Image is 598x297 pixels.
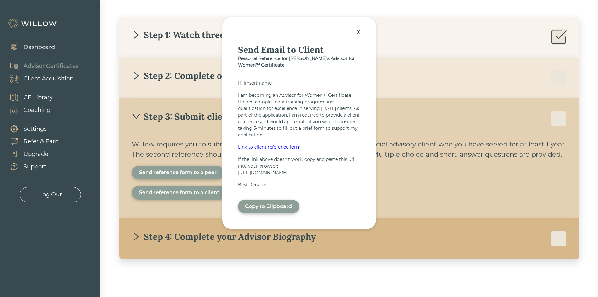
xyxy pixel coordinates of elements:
[24,93,53,102] div: CE Library
[8,19,58,29] img: Willow
[3,123,59,135] a: Settings
[3,72,78,85] a: Client Acquisition
[3,135,59,148] a: Refer & Earn
[132,112,141,121] span: down
[24,150,48,158] div: Upgrade
[132,71,141,80] span: right
[24,62,78,70] div: Advisor Certificates
[132,166,224,179] button: Send reference form to a peer
[24,74,73,83] div: Client Acquisition
[3,148,59,160] a: Upgrade
[3,60,78,72] a: Advisor Certificates
[132,186,227,200] button: Send reference form to a client
[132,139,567,159] div: Willow requires you to submit two references. One reference from a financial advisory client who ...
[238,144,360,151] a: Link to client reference form
[238,169,360,176] div: [URL][DOMAIN_NAME]
[238,182,360,188] div: Best Regards,
[24,106,51,114] div: Coaching
[238,156,360,169] div: If the link above doesn't work, copy and paste this url into your browser:
[353,25,364,39] div: x
[132,70,295,81] div: Step 2: Complete one Coach Session
[132,30,141,39] span: right
[24,162,46,171] div: Support
[139,189,219,196] div: Send reference form to a client
[139,169,217,176] div: Send reference form to a peer
[132,231,316,242] div: Step 4: Complete your Advisor Biography
[3,104,53,116] a: Coaching
[39,190,62,199] div: Log Out
[245,203,292,210] div: Copy to Clipboard
[3,41,55,53] a: Dashboard
[238,80,360,86] div: Hi [insert name],
[132,111,318,122] div: Step 3: Submit client and peer references
[3,91,53,104] a: CE Library
[132,232,141,241] span: right
[24,43,55,52] div: Dashboard
[24,125,47,133] div: Settings
[238,92,360,138] div: I am becoming an Advisor for Women™ Certificate Holder, completing a training program and qualifi...
[238,44,360,55] div: Send Email to Client
[132,29,266,41] div: Step 1: Watch three trainings
[238,56,355,68] b: Personal Reference for [PERSON_NAME]'s Advisor for Women™ Certificate
[238,200,299,213] button: Copy to Clipboard
[24,137,59,146] div: Refer & Earn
